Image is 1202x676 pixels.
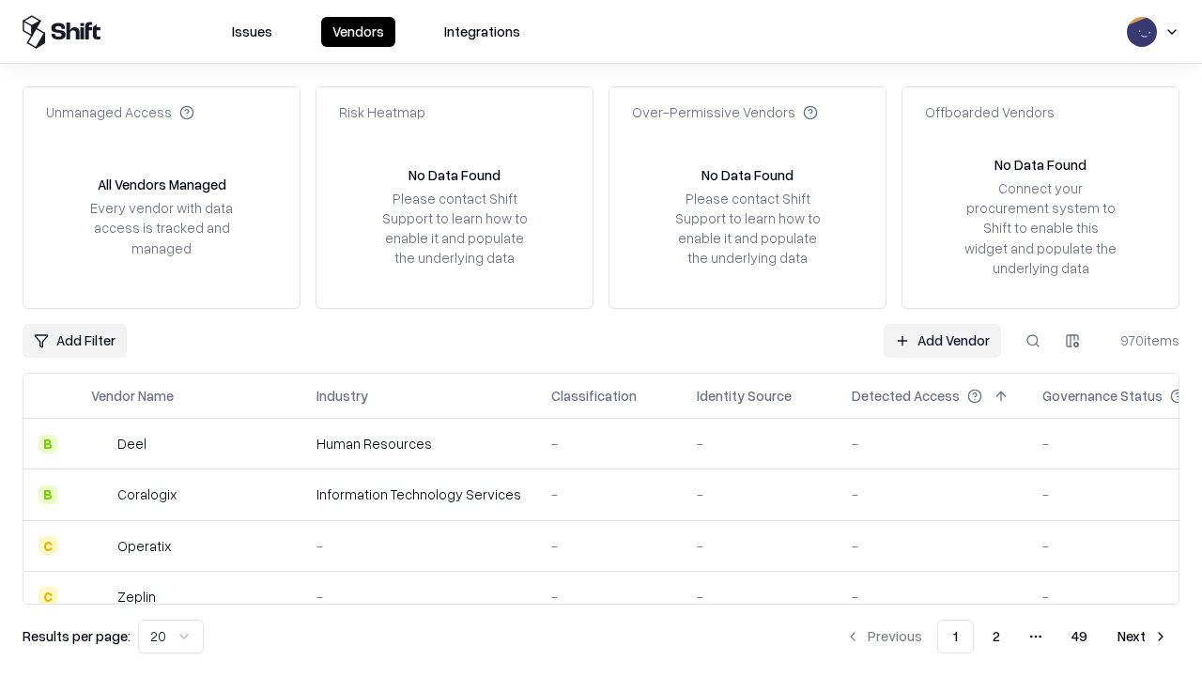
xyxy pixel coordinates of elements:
[551,536,667,556] div: -
[551,386,637,406] div: Classification
[551,434,667,453] div: -
[697,587,822,607] div: -
[316,484,521,504] div: Information Technology Services
[91,435,110,453] img: Deel
[978,620,1015,653] button: 2
[91,485,110,504] img: Coralogix
[117,484,177,504] div: Coralogix
[994,155,1086,175] div: No Data Found
[39,435,57,453] div: B
[316,386,368,406] div: Industry
[701,165,794,185] div: No Data Found
[852,434,1012,453] div: -
[46,102,194,122] div: Unmanaged Access
[23,324,127,358] button: Add Filter
[852,587,1012,607] div: -
[697,484,822,504] div: -
[98,175,226,194] div: All Vendors Managed
[963,178,1118,278] div: Connect your procurement system to Shift to enable this widget and populate the underlying data
[39,587,57,606] div: C
[852,536,1012,556] div: -
[925,102,1055,122] div: Offboarded Vendors
[551,587,667,607] div: -
[697,434,822,453] div: -
[408,165,501,185] div: No Data Found
[433,17,532,47] button: Integrations
[1104,330,1179,350] div: 970 items
[937,620,974,653] button: 1
[39,536,57,555] div: C
[91,587,110,606] img: Zeplin
[1056,620,1102,653] button: 49
[697,536,822,556] div: -
[39,485,57,504] div: B
[316,587,521,607] div: -
[632,102,818,122] div: Over-Permissive Vendors
[321,17,395,47] button: Vendors
[117,434,146,453] div: Deel
[91,536,110,555] img: Operatix
[852,484,1012,504] div: -
[884,324,1001,358] a: Add Vendor
[316,536,521,556] div: -
[221,17,284,47] button: Issues
[117,536,171,556] div: Operatix
[377,189,532,269] div: Please contact Shift Support to learn how to enable it and populate the underlying data
[316,434,521,453] div: Human Resources
[1106,620,1179,653] button: Next
[551,484,667,504] div: -
[670,189,825,269] div: Please contact Shift Support to learn how to enable it and populate the underlying data
[834,620,1179,653] nav: pagination
[117,587,156,607] div: Zeplin
[697,386,792,406] div: Identity Source
[852,386,960,406] div: Detected Access
[84,198,239,257] div: Every vendor with data access is tracked and managed
[1042,386,1163,406] div: Governance Status
[23,626,131,646] p: Results per page:
[339,102,425,122] div: Risk Heatmap
[91,386,174,406] div: Vendor Name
